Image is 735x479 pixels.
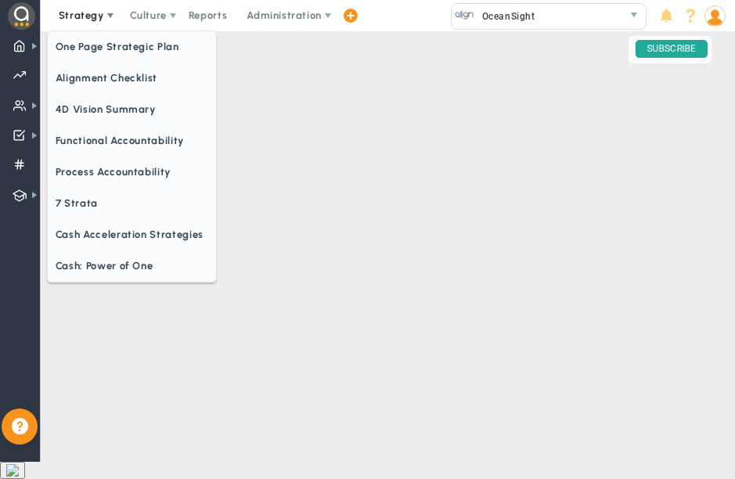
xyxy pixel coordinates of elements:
span: Strategy [59,9,104,21]
span: Functional Accountability [48,125,216,157]
span: SUBSCRIBE [636,40,708,58]
span: Cash Acceleration Strategies [48,219,216,250]
span: select [623,4,646,29]
img: 97043.Person.photo [704,5,726,27]
span: Administration [247,9,321,21]
span: 7 Strata [48,188,216,219]
span: Cash: Power of One [48,250,216,282]
span: 4D Vision Summary [48,94,216,125]
span: OceanSight [474,5,535,27]
span: Process Accountability [48,157,216,188]
img: 32760.Company.photo [455,5,474,25]
span: One Page Strategic Plan [48,31,216,63]
span: Alignment Checklist [48,63,216,94]
span: Culture [130,9,167,21]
